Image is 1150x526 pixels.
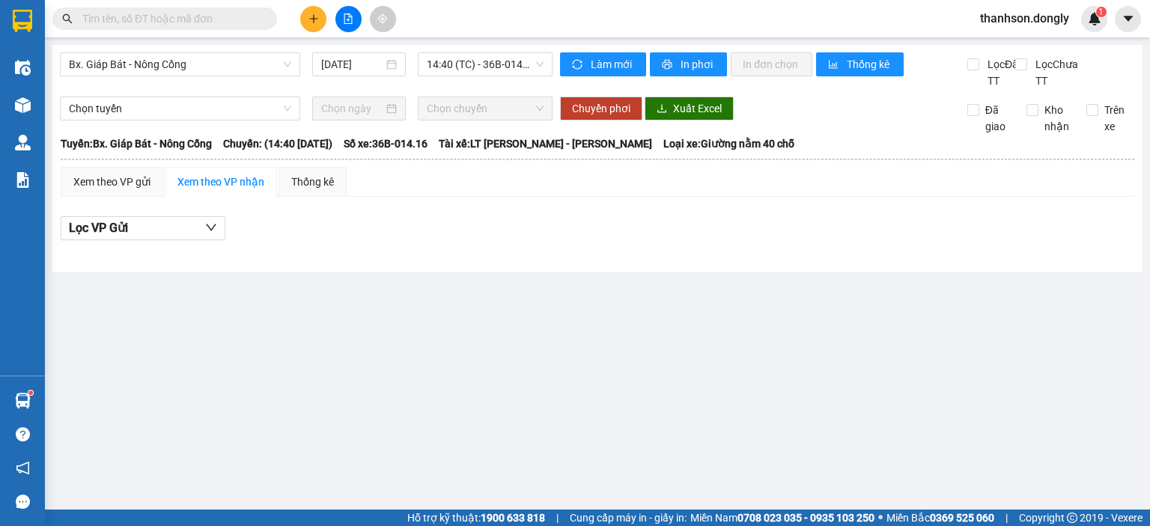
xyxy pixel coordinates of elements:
[663,135,794,152] span: Loại xe: Giường nằm 40 chỗ
[968,9,1081,28] span: thanhson.dongly
[556,510,559,526] span: |
[645,97,734,120] button: downloadXuất Excel
[73,174,150,190] div: Xem theo VP gửi
[737,512,874,524] strong: 0708 023 035 - 0935 103 250
[570,510,687,526] span: Cung cấp máy in - giấy in:
[321,100,383,117] input: Chọn ngày
[28,391,33,395] sup: 1
[344,135,428,152] span: Số xe: 36B-014.16
[15,60,31,76] img: warehouse-icon
[979,102,1016,135] span: Đã giao
[572,59,585,71] span: sync
[1122,12,1135,25] span: caret-down
[1029,56,1087,89] span: Lọc Chưa TT
[662,59,675,71] span: printer
[82,10,259,27] input: Tìm tên, số ĐT hoặc mã đơn
[308,13,319,24] span: plus
[16,427,30,441] span: question-circle
[816,52,904,76] button: bar-chartThống kê
[15,97,31,113] img: warehouse-icon
[1006,510,1008,526] span: |
[982,56,1020,89] span: Lọc Đã TT
[69,53,291,76] span: Bx. Giáp Bát - Nông Cống
[370,6,396,32] button: aim
[1098,7,1104,17] span: 1
[481,512,545,524] strong: 1900 633 818
[1088,12,1101,25] img: icon-new-feature
[1038,102,1075,135] span: Kho nhận
[61,216,225,240] button: Lọc VP Gửi
[177,174,264,190] div: Xem theo VP nhận
[15,135,31,150] img: warehouse-icon
[300,6,326,32] button: plus
[886,510,994,526] span: Miền Bắc
[291,174,334,190] div: Thống kê
[560,52,646,76] button: syncLàm mới
[69,97,291,120] span: Chọn tuyến
[61,138,212,150] b: Tuyến: Bx. Giáp Bát - Nông Cống
[828,59,841,71] span: bar-chart
[650,52,727,76] button: printerIn phơi
[690,510,874,526] span: Miền Nam
[407,510,545,526] span: Hỗ trợ kỹ thuật:
[1096,7,1107,17] sup: 1
[1098,102,1135,135] span: Trên xe
[205,221,217,233] span: down
[321,56,383,73] input: 12/10/2025
[343,13,353,24] span: file-add
[15,393,31,409] img: warehouse-icon
[16,495,30,509] span: message
[560,97,642,120] button: Chuyển phơi
[1067,513,1077,523] span: copyright
[930,512,994,524] strong: 0369 525 060
[335,6,362,32] button: file-add
[16,461,30,475] span: notification
[731,52,812,76] button: In đơn chọn
[427,97,544,120] span: Chọn chuyến
[377,13,388,24] span: aim
[15,172,31,188] img: solution-icon
[681,56,715,73] span: In phơi
[1115,6,1141,32] button: caret-down
[591,56,634,73] span: Làm mới
[439,135,652,152] span: Tài xế: LT [PERSON_NAME] - [PERSON_NAME]
[62,13,73,24] span: search
[223,135,332,152] span: Chuyến: (14:40 [DATE])
[13,10,32,32] img: logo-vxr
[847,56,892,73] span: Thống kê
[69,218,128,237] span: Lọc VP Gửi
[427,53,544,76] span: 14:40 (TC) - 36B-014.16
[878,515,883,521] span: ⚪️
